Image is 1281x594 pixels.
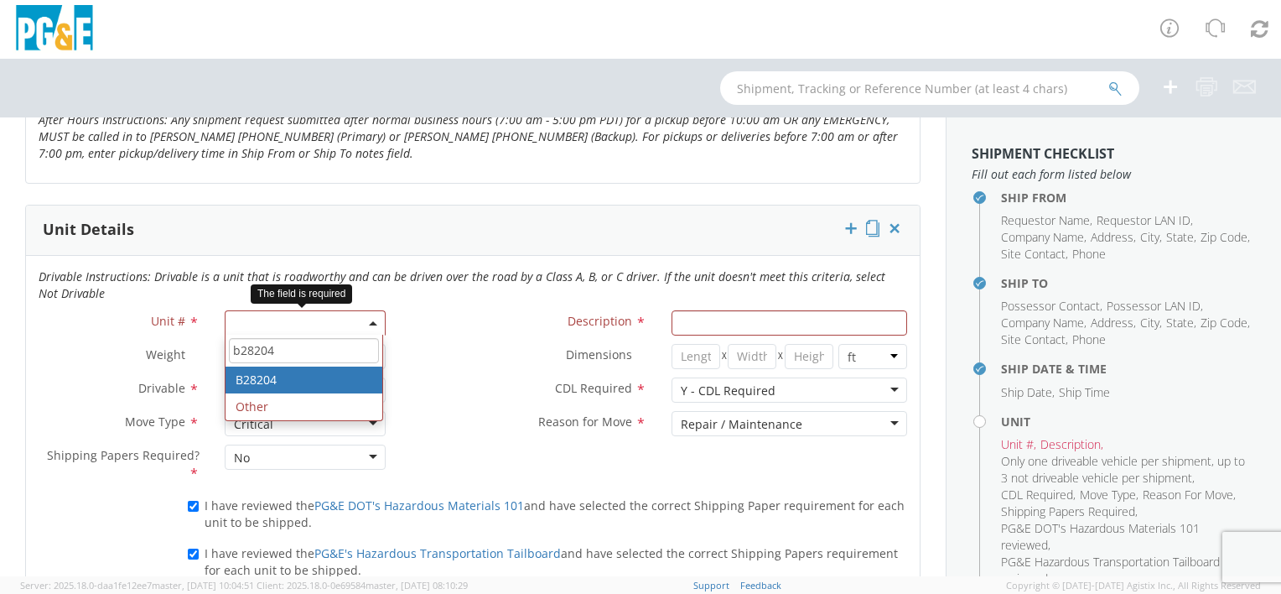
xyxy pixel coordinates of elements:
[314,545,561,561] a: PG&E's Hazardous Transportation Tailboard
[566,346,632,362] span: Dimensions
[1097,212,1193,229] li: ,
[205,498,905,530] span: I have reviewed the and have selected the correct Shipping Paper requirement for each unit to be ...
[1001,503,1135,519] span: Shipping Papers Required
[1201,229,1250,246] li: ,
[1143,487,1233,503] span: Reason For Move
[1166,229,1196,246] li: ,
[1166,229,1194,245] span: State
[1001,229,1084,245] span: Company Name
[1091,229,1136,246] li: ,
[366,579,468,591] span: master, [DATE] 08:10:29
[1201,229,1247,245] span: Zip Code
[47,447,200,463] span: Shipping Papers Required?
[251,284,352,304] div: The field is required
[720,71,1139,105] input: Shipment, Tracking or Reference Number (at least 4 chars)
[776,344,785,369] span: X
[1001,298,1102,315] li: ,
[1091,315,1136,331] li: ,
[226,367,382,393] li: B28204
[226,393,382,420] li: Other
[1001,246,1068,263] li: ,
[257,579,468,591] span: Client: 2025.18.0-0e69584
[39,112,898,161] i: After Hours Instructions: Any shipment request submitted after normal business hours (7:00 am - 5...
[1091,315,1133,331] span: Address
[1097,212,1190,228] span: Requestor LAN ID
[1059,384,1110,400] span: Ship Time
[146,346,185,362] span: Weight
[1001,554,1252,587] li: ,
[1080,487,1138,503] li: ,
[555,380,632,396] span: CDL Required
[728,344,776,369] input: Width
[720,344,729,369] span: X
[1140,315,1162,331] li: ,
[672,344,720,369] input: Length
[1001,362,1256,375] h4: Ship Date & Time
[1001,277,1256,289] h4: Ship To
[1001,384,1052,400] span: Ship Date
[1001,503,1138,520] li: ,
[1201,315,1247,331] span: Zip Code
[693,579,729,591] a: Support
[151,313,185,329] span: Unit #
[188,549,199,560] input: I have reviewed thePG&E's Hazardous Transportation Tailboardand have selected the correct Shippin...
[1140,315,1159,331] span: City
[1143,487,1236,503] li: ,
[568,313,632,329] span: Description
[1001,453,1245,486] span: Only one driveable vehicle per shipment, up to 3 not driveable vehicle per shipment
[1001,453,1252,487] li: ,
[1006,579,1261,592] span: Copyright © [DATE]-[DATE] Agistix Inc., All Rights Reserved
[125,414,185,430] span: Move Type
[1001,520,1252,554] li: ,
[152,579,254,591] span: master, [DATE] 10:04:51
[785,344,833,369] input: Height
[314,498,524,513] a: PG&E DOT's Hazardous Materials 101
[1001,384,1055,401] li: ,
[1107,298,1203,315] li: ,
[740,579,781,591] a: Feedback
[1107,298,1201,314] span: Possessor LAN ID
[1001,212,1092,229] li: ,
[43,221,134,238] h3: Unit Details
[234,416,273,433] div: Critical
[1001,554,1220,586] span: PG&E Hazardous Transportation Tailboard reviewed
[538,414,632,430] span: Reason for Move
[1201,315,1250,331] li: ,
[1001,331,1066,347] span: Site Contact
[205,545,898,578] span: I have reviewed the and have selected the correct Shipping Papers requirement for each unit to be...
[1001,436,1034,452] span: Unit #
[1001,246,1066,262] span: Site Contact
[1001,298,1100,314] span: Possessor Contact
[1001,487,1073,503] span: CDL Required
[1140,229,1162,246] li: ,
[1001,436,1036,453] li: ,
[188,501,199,512] input: I have reviewed thePG&E DOT's Hazardous Materials 101and have selected the correct Shipping Paper...
[1091,229,1133,245] span: Address
[972,166,1256,183] span: Fill out each form listed below
[1140,229,1159,245] span: City
[234,450,250,466] div: No
[1001,315,1087,331] li: ,
[39,268,885,301] i: Drivable Instructions: Drivable is a unit that is roadworthy and can be driven over the road by a...
[1072,331,1106,347] span: Phone
[1040,436,1101,452] span: Description
[681,416,802,433] div: Repair / Maintenance
[1001,415,1256,428] h4: Unit
[1001,520,1200,553] span: PG&E DOT's Hazardous Materials 101 reviewed
[13,5,96,55] img: pge-logo-06675f144f4cfa6a6814.png
[1001,315,1084,331] span: Company Name
[1166,315,1194,331] span: State
[1080,487,1136,503] span: Move Type
[1040,436,1103,453] li: ,
[1001,487,1076,503] li: ,
[681,383,775,399] div: Y - CDL Required
[1001,212,1090,228] span: Requestor Name
[972,144,1114,163] strong: Shipment Checklist
[1001,191,1256,204] h4: Ship From
[1001,331,1068,348] li: ,
[138,380,185,396] span: Drivable
[1166,315,1196,331] li: ,
[1072,246,1106,262] span: Phone
[20,579,254,591] span: Server: 2025.18.0-daa1fe12ee7
[1001,229,1087,246] li: ,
